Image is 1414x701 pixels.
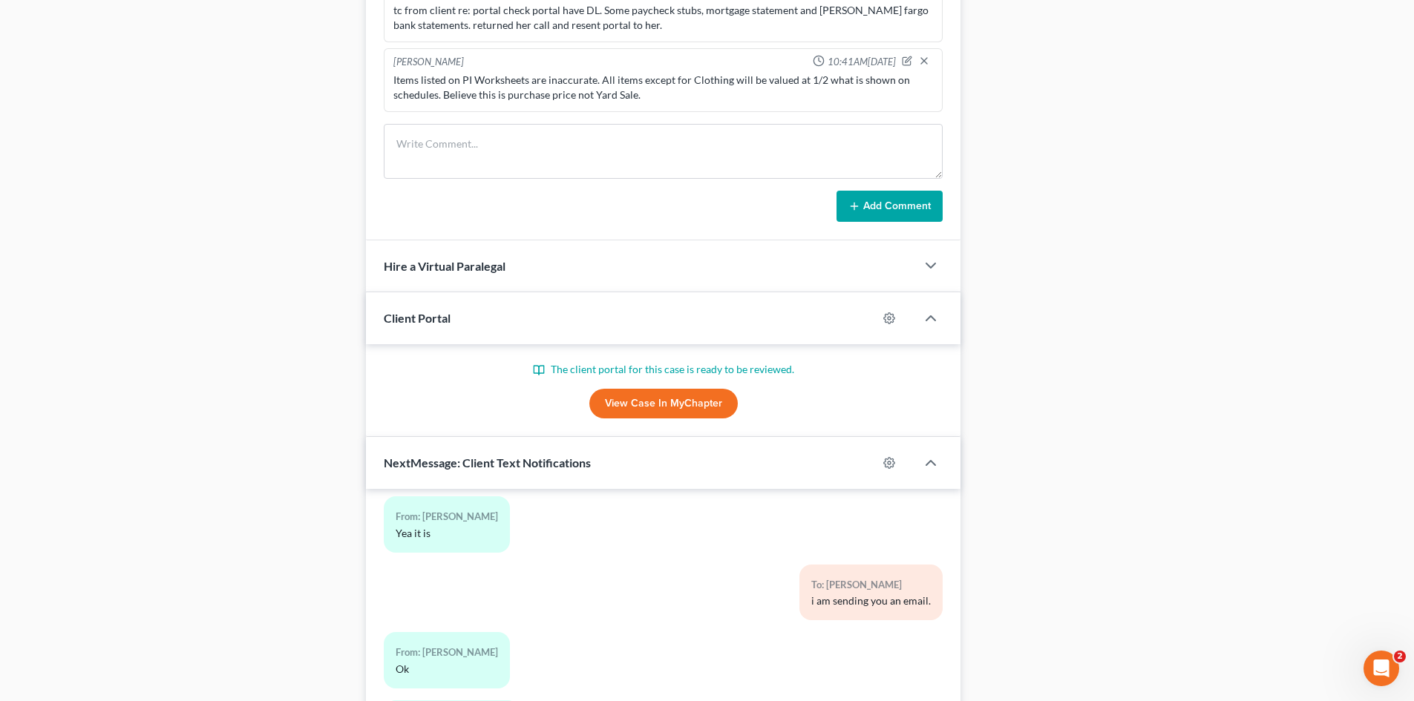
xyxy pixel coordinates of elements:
[384,362,943,377] p: The client portal for this case is ready to be reviewed.
[393,3,933,33] div: tc from client re: portal check portal have DL. Some paycheck stubs, mortgage statement and [PERS...
[837,191,943,222] button: Add Comment
[811,576,931,593] div: To: [PERSON_NAME]
[384,455,591,470] span: NextMessage: Client Text Notifications
[396,526,498,541] div: Yea it is
[393,73,933,102] div: Items listed on PI Worksheets are inaccurate. All items except for Clothing will be valued at 1/2...
[396,508,498,525] div: From: [PERSON_NAME]
[396,662,498,677] div: Ok
[589,389,738,418] a: View Case in MyChapter
[396,644,498,661] div: From: [PERSON_NAME]
[384,311,451,325] span: Client Portal
[1394,651,1406,662] span: 2
[811,593,931,608] div: i am sending you an email.
[828,55,896,69] span: 10:41AM[DATE]
[384,259,505,273] span: Hire a Virtual Paralegal
[393,55,464,70] div: [PERSON_NAME]
[1364,651,1399,686] iframe: Intercom live chat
